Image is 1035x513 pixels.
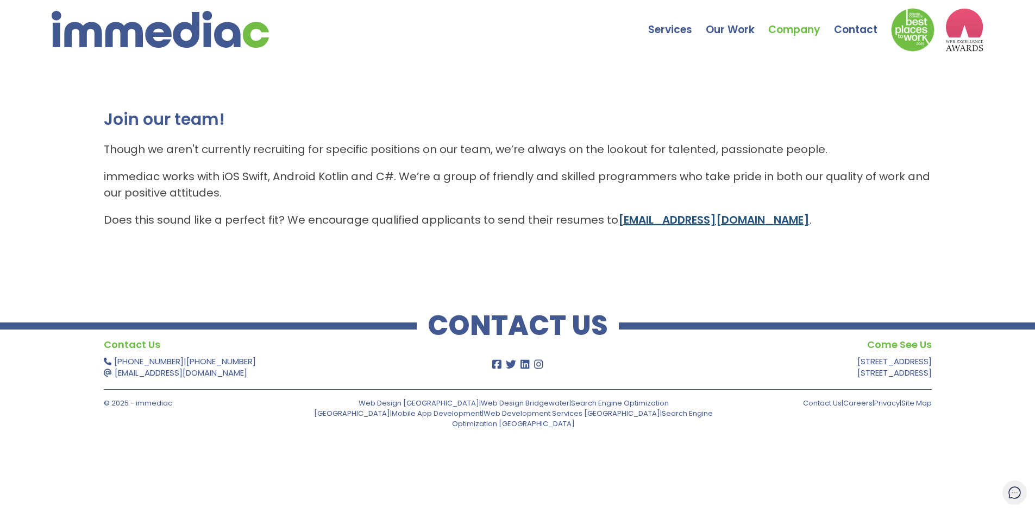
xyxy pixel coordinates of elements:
[891,8,934,52] img: Down
[115,367,247,378] a: [EMAIL_ADDRESS][DOMAIN_NAME]
[803,398,842,408] a: Contact Us
[857,356,932,378] a: [STREET_ADDRESS][STREET_ADDRESS]
[417,315,619,337] h2: CONTACT US
[484,408,660,419] a: Web Development Services [GEOGRAPHIC_DATA]
[359,398,479,408] a: Web Design [GEOGRAPHIC_DATA]
[392,408,482,419] a: Mobile App Development
[834,3,891,41] a: Contact
[104,212,932,228] p: Does this sound like a perfect fit? We encourage qualified applicants to send their resumes to .
[104,398,303,408] p: © 2025 - immediac
[901,398,932,408] a: Site Map
[648,3,706,41] a: Services
[186,356,256,367] a: [PHONE_NUMBER]
[311,398,717,429] p: | | | | |
[104,337,441,353] h4: Contact Us
[114,356,184,367] a: [PHONE_NUMBER]
[314,398,669,419] a: Search Engine Optimization [GEOGRAPHIC_DATA]
[843,398,873,408] a: Careers
[104,141,932,157] p: Though we aren't currently recruiting for specific positions on our team, we’re always on the loo...
[618,212,810,227] a: [EMAIL_ADDRESS][DOMAIN_NAME]
[706,3,768,41] a: Our Work
[104,168,932,201] p: immediac works with iOS Swift, Android Kotlin and C#. We’re a group of friendly and skilled progr...
[768,3,834,41] a: Company
[733,398,932,408] p: | | |
[452,408,713,429] a: Search Engine Optimization [GEOGRAPHIC_DATA]
[945,8,983,52] img: logo2_wea_nobg.webp
[481,398,569,408] a: Web Design Bridgewater
[595,337,932,353] h4: Come See Us
[104,356,441,378] p: |
[874,398,900,408] a: Privacy
[104,109,932,130] h2: Join our team!
[52,11,269,48] img: immediac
